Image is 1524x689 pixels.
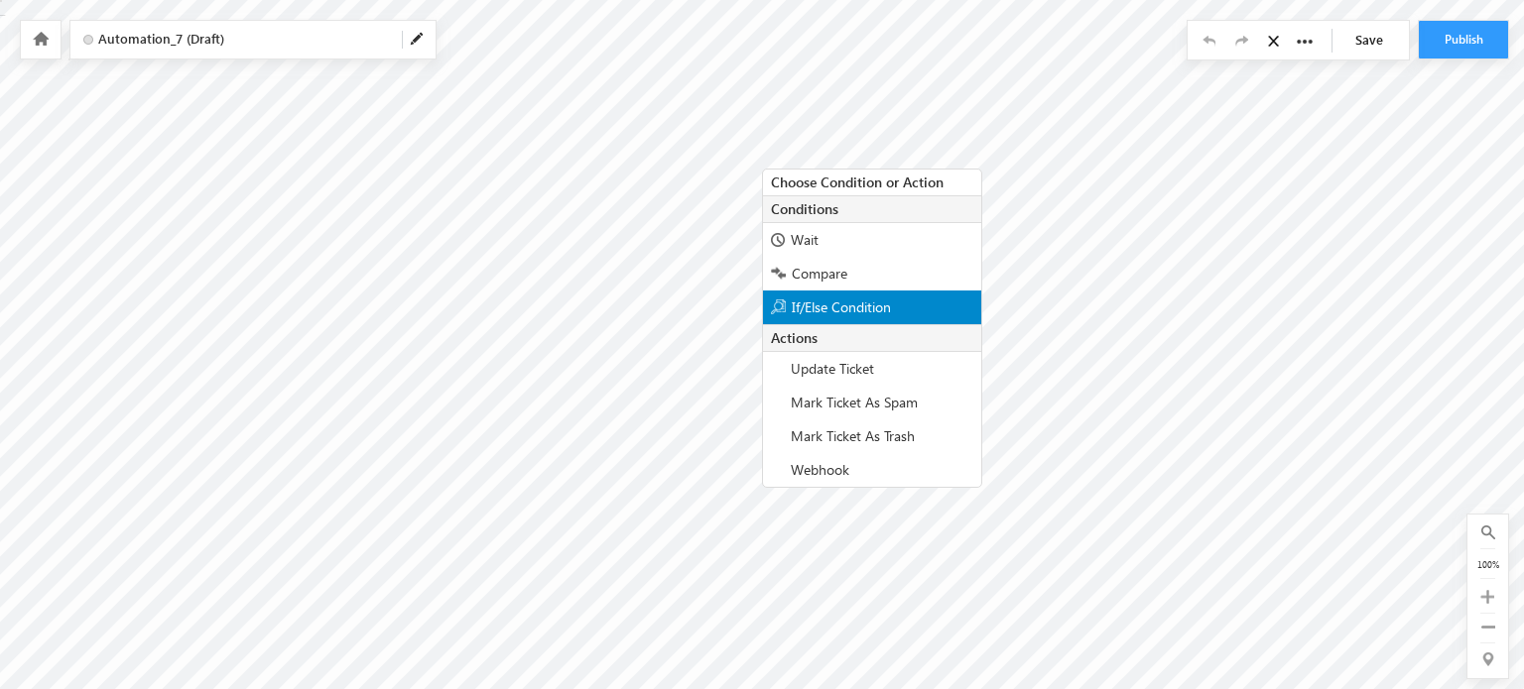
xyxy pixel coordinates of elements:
[792,297,891,316] span: If/Else Condition
[763,170,981,195] div: Choose Condition or Action
[791,393,918,411] span: Mark Ticket As Spam
[70,21,436,58] div: Click to Edit
[791,426,915,445] span: Mark Ticket As Trash
[763,195,981,223] div: Conditions
[791,230,819,249] span: Wait
[1475,555,1500,573] div: 100%
[1339,21,1409,58] a: Save
[792,264,847,283] span: Compare
[791,359,874,378] span: Update Ticket
[98,30,386,49] span: Automation_7 (Draft)
[791,460,849,479] span: Webhook
[69,20,437,59] div: Click to Edit
[1419,21,1508,58] button: Publish
[1475,620,1500,637] div: Zoom Out
[763,324,981,352] div: Actions
[1475,585,1500,608] div: Zoom In
[1480,590,1494,607] a: Zoom In
[1481,620,1495,636] a: Zoom Out
[80,31,387,50] span: Click to Edit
